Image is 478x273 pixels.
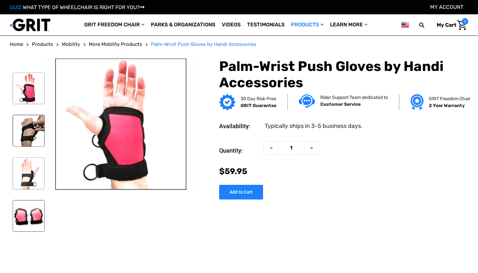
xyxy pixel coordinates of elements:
[10,18,50,32] img: GRIT All-Terrain Wheelchair and Mobility Equipment
[148,14,219,35] a: Parks & Organizations
[13,157,45,189] img: Palm-Wrist Push Gloves by Handi Accessories
[320,102,361,107] strong: Customer Service
[10,4,23,10] span: QUIZ:
[429,95,471,102] p: GRIT Freedom Chair
[320,94,388,101] p: Rider Support Team dedicated to
[10,4,144,10] a: QUIZ:WHAT TYPE OF WHEELCHAIR IS RIGHT FOR YOU?
[462,18,468,25] span: 0
[219,58,468,91] h1: Palm-Wrist Push Gloves by Handi Accessories
[219,122,260,130] dt: Availability:
[151,41,256,47] span: Palm-Wrist Push Gloves by Handi Accessories
[299,94,315,108] img: Customer service
[422,18,432,32] input: Search
[81,14,148,35] a: GRIT Freedom Chair
[401,21,409,29] img: us.png
[244,14,288,35] a: Testimonials
[219,94,235,110] img: GRIT Guarantee
[457,20,467,30] img: Cart
[10,41,468,48] nav: Breadcrumb
[10,41,23,48] a: Home
[410,94,424,110] img: Grit freedom
[219,185,263,199] input: Add to Cart
[265,122,363,130] dd: Typically ships in 3-5 business days.
[432,18,468,32] a: Cart with 0 items
[10,41,23,47] span: Home
[437,22,456,28] span: My Cart
[288,14,327,35] a: Products
[241,95,276,102] p: 30 Day Risk-Free
[430,4,463,10] a: Account
[89,41,142,48] a: More Mobility Products
[241,103,276,108] strong: GRIT Guarantee
[62,41,80,48] a: Mobility
[151,41,256,48] a: Palm-Wrist Push Gloves by Handi Accessories
[219,167,247,176] span: $59.95
[62,41,80,47] span: Mobility
[13,115,45,147] img: Palm-Wrist Push Gloves by Handi Accessories
[429,103,465,108] strong: 2 Year Warranty
[32,41,53,47] span: Products
[89,41,142,47] span: More Mobility Products
[47,59,194,190] img: Palm-Wrist Push Gloves by Handi Accessories
[327,14,371,35] a: Learn More
[13,73,45,104] img: Palm-Wrist Push Gloves by Handi Accessories
[32,41,53,48] a: Products
[219,141,260,160] label: Quantity:
[13,200,45,232] img: Palm-Wrist Push Gloves by Handi Accessories
[219,14,244,35] a: Videos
